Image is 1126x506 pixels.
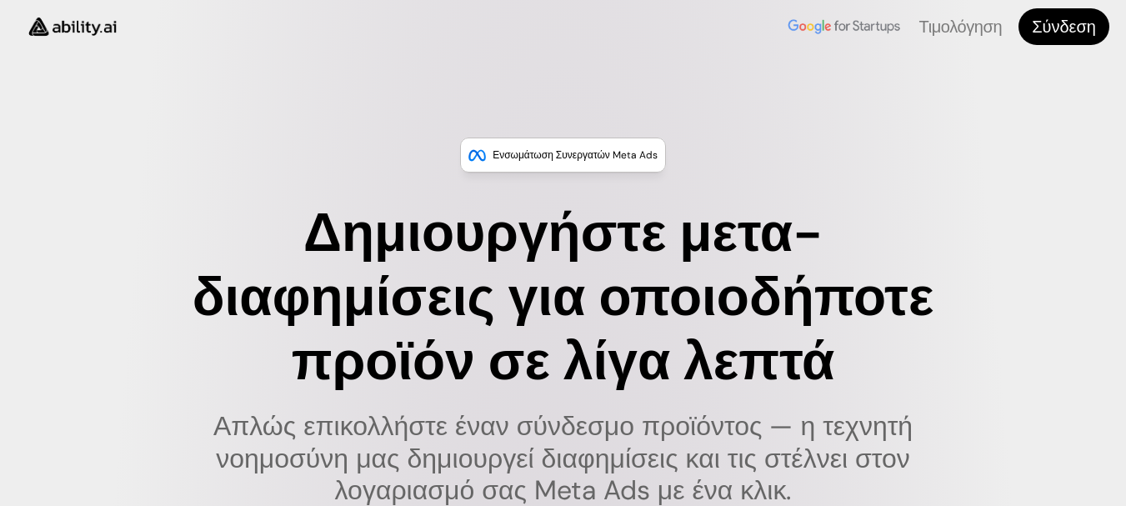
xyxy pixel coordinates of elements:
font: Ενσωμάτωση συνεργατών Meta Ads [493,148,658,162]
a: Τιμολόγηση [919,16,1003,38]
font: Σύνδεση [1032,16,1096,38]
a: Σύνδεση [1018,8,1109,45]
font: Δημιουργήστε μετα-διαφημίσεις για οποιοδήποτε προϊόν σε λίγα λεπτά [193,198,948,396]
